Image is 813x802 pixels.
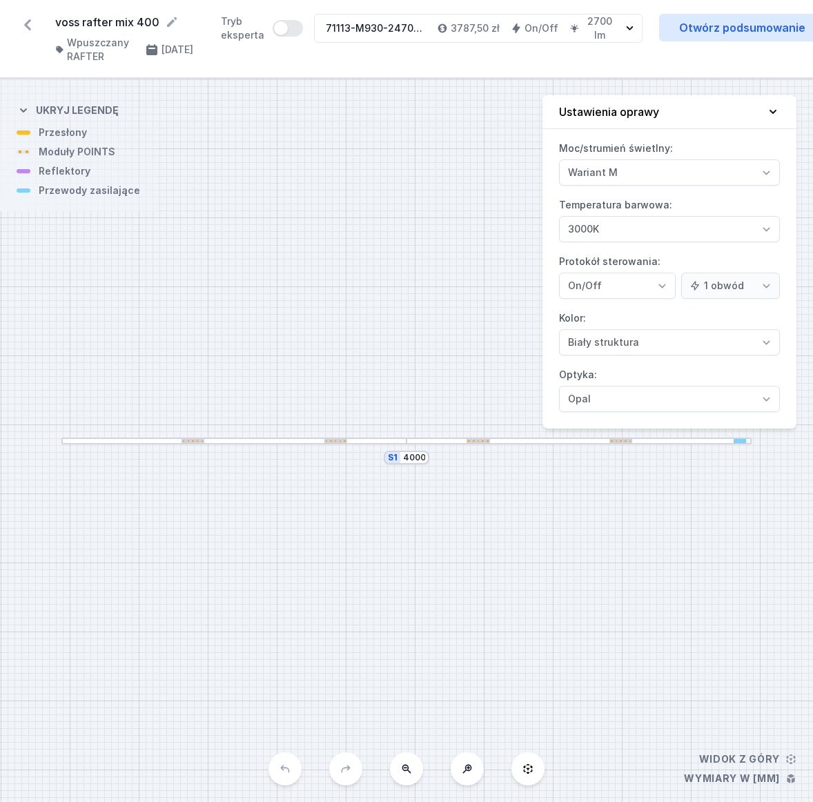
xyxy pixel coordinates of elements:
[559,251,780,299] label: Protokół sterowania:
[161,43,193,57] h4: [DATE]
[326,21,426,35] div: 71113-M930-24708-13
[314,14,643,43] button: 71113-M930-24708-133787,50 złOn/Off2700 lm
[165,15,179,29] button: Edytuj nazwę projektu
[17,92,119,126] button: Ukryj legendę
[403,452,425,463] input: Wymiar [mm]
[559,364,780,412] label: Optyka:
[559,104,659,120] h4: Ustawienia oprawy
[559,307,780,355] label: Kolor:
[559,273,676,299] select: Protokół sterowania:
[542,95,796,129] button: Ustawienia oprawy
[559,386,780,412] select: Optyka:
[559,159,780,186] select: Moc/strumień świetlny:
[559,216,780,242] select: Temperatura barwowa:
[273,20,303,37] button: Tryb eksperta
[559,329,780,355] select: Kolor:
[221,14,303,42] label: Tryb eksperta
[67,36,134,63] h4: Wpuszczany RAFTER
[36,104,119,117] h4: Ukryj legendę
[451,21,500,35] h4: 3787,50 zł
[681,273,780,299] select: Protokół sterowania:
[559,194,780,242] label: Temperatura barwowa:
[582,14,618,42] h4: 2700 lm
[559,137,780,186] label: Moc/strumień świetlny:
[525,21,558,35] h4: On/Off
[55,14,204,30] form: voss rafter mix 400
